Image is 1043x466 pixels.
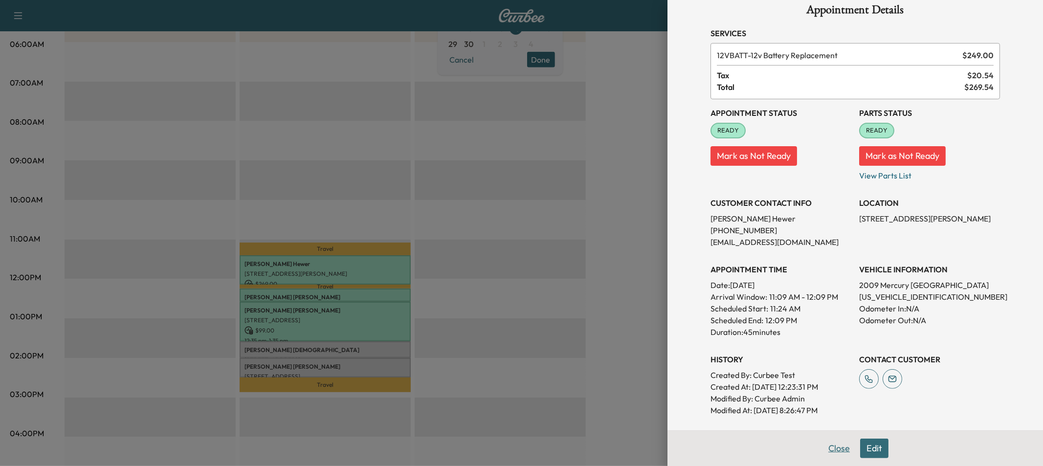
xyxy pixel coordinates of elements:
[822,439,856,458] button: Close
[770,303,800,314] p: 11:24 AM
[710,303,768,314] p: Scheduled Start:
[710,381,851,393] p: Created At : [DATE] 12:23:31 PM
[859,303,1000,314] p: Odometer In: N/A
[710,236,851,248] p: [EMAIL_ADDRESS][DOMAIN_NAME]
[710,314,763,326] p: Scheduled End:
[964,81,994,93] span: $ 269.54
[710,326,851,338] p: Duration: 45 minutes
[859,264,1000,275] h3: VEHICLE INFORMATION
[710,146,797,166] button: Mark as Not Ready
[859,107,1000,119] h3: Parts Status
[859,279,1000,291] p: 2009 Mercury [GEOGRAPHIC_DATA]
[710,4,1000,20] h1: Appointment Details
[765,314,797,326] p: 12:09 PM
[710,197,851,209] h3: CUSTOMER CONTACT INFO
[710,279,851,291] p: Date: [DATE]
[710,107,851,119] h3: Appointment Status
[859,166,1000,181] p: View Parts List
[860,439,888,458] button: Edit
[710,354,851,365] h3: History
[717,69,967,81] span: Tax
[860,126,893,135] span: READY
[717,81,964,93] span: Total
[717,49,958,61] span: 12v Battery Replacement
[967,69,994,81] span: $ 20.54
[859,213,1000,224] p: [STREET_ADDRESS][PERSON_NAME]
[710,369,851,381] p: Created By : Curbee Test
[710,291,851,303] p: Arrival Window:
[711,126,745,135] span: READY
[710,264,851,275] h3: APPOINTMENT TIME
[859,314,1000,326] p: Odometer Out: N/A
[710,213,851,224] p: [PERSON_NAME] Hewer
[859,354,1000,365] h3: CONTACT CUSTOMER
[962,49,994,61] span: $ 249.00
[859,197,1000,209] h3: LOCATION
[710,224,851,236] p: [PHONE_NUMBER]
[710,404,851,416] p: Modified At : [DATE] 8:26:47 PM
[859,291,1000,303] p: [US_VEHICLE_IDENTIFICATION_NUMBER]
[769,291,838,303] span: 11:09 AM - 12:09 PM
[710,393,851,404] p: Modified By : Curbee Admin
[710,27,1000,39] h3: Services
[859,146,946,166] button: Mark as Not Ready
